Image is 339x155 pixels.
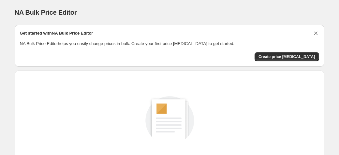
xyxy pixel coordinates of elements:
[313,30,319,37] button: Dismiss card
[15,9,77,16] span: NA Bulk Price Editor
[258,54,315,59] span: Create price [MEDICAL_DATA]
[20,30,93,37] h2: Get started with NA Bulk Price Editor
[255,52,319,61] button: Create price change job
[20,40,319,47] p: NA Bulk Price Editor helps you easily change prices in bulk. Create your first price [MEDICAL_DAT...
